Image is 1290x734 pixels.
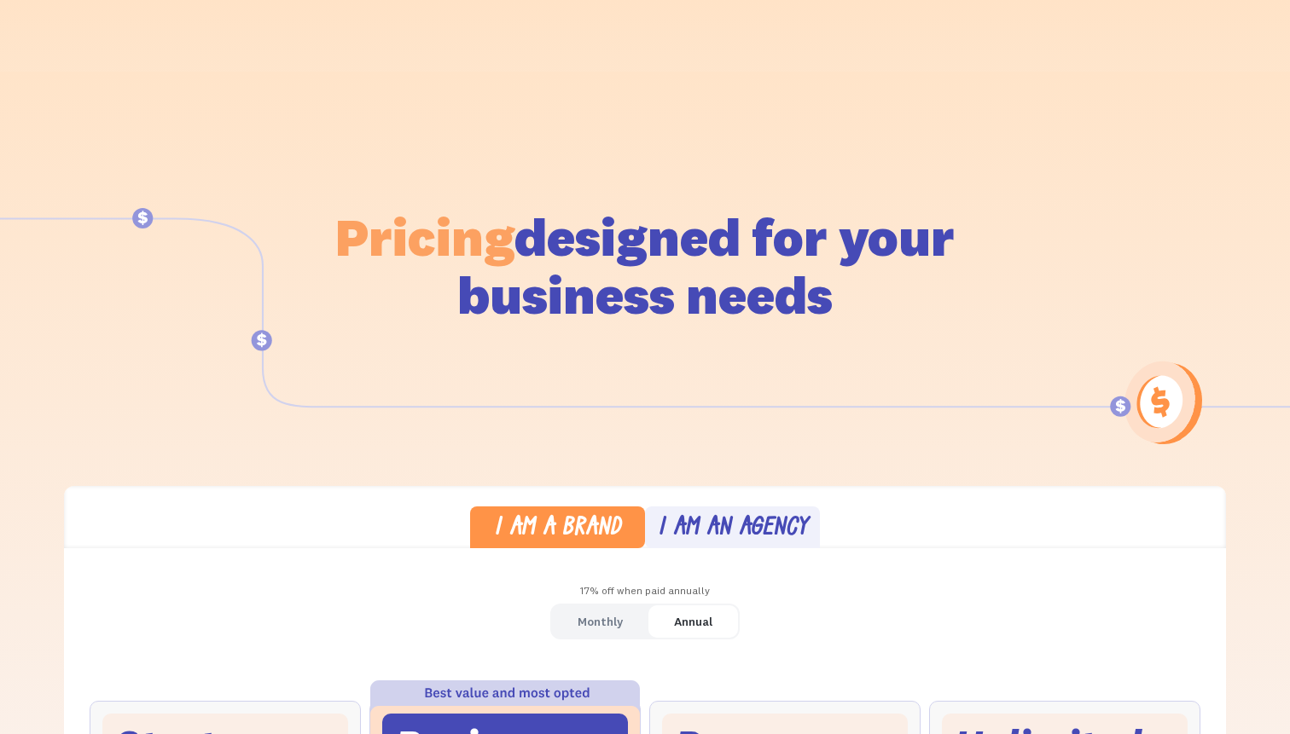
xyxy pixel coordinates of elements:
[674,610,712,634] div: Annual
[335,204,514,269] span: Pricing
[64,579,1226,604] div: 17% off when paid annually
[334,208,956,324] h1: designed for your business needs
[658,517,808,541] div: I am an agency
[494,517,621,541] div: I am a brand
[578,610,623,634] div: Monthly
